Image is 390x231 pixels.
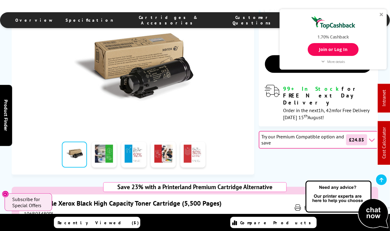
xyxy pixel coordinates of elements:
a: Cost Calculator [381,127,387,159]
span: Order in the next for Free Delivery [DATE] 15 August! [283,108,369,121]
div: modal_delivery [265,85,372,120]
div: Save 23% with a Printerland Premium Cartridge Alternative [103,182,286,192]
button: Close [2,191,9,198]
a: Add to Basket [265,55,372,73]
span: Overview [15,17,53,23]
div: for FREE Next Day Delivery [283,85,372,106]
span: Specification [66,17,113,23]
span: Cartridges & Accessories [126,15,211,26]
span: Recently Viewed (5) [58,220,139,226]
img: Open Live Chat window [304,180,390,230]
a: Compare Products [230,217,317,228]
span: Try our Premium Compatible option and save [262,134,345,146]
span: £24.83 [346,134,367,145]
img: Xerox 106R03480 Black High Capacity Toner Cartridge (5,500 Pages) [74,8,194,127]
button: Printers compatible with this item [303,205,366,210]
sup: th [304,113,308,119]
span: Compare Products [240,220,315,226]
span: 1h, 42m [319,108,336,114]
a: Compatible Xerox Black High Capacity Toner Cartridge (5,500 Pages) [24,199,222,208]
span: Subscribe for Special Offers [12,196,46,208]
a: Intranet [381,90,387,107]
a: Recently Viewed (5) [54,217,140,228]
span: 99+ In Stock [283,85,342,92]
div: 106R03480PL [24,211,263,217]
span: Customer Questions [224,15,283,26]
span: Product Finder [3,100,9,131]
